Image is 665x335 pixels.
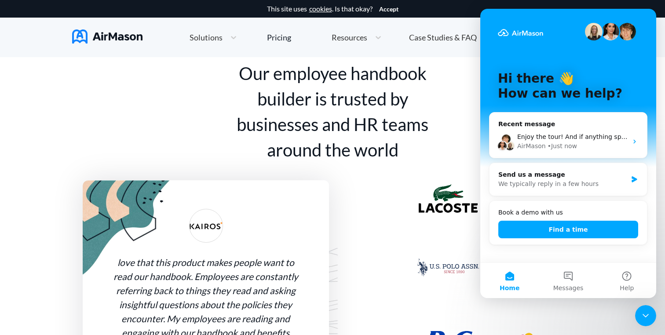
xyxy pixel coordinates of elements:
img: AirMason Logo [72,29,142,44]
span: Solutions [190,33,223,41]
button: Help [117,254,176,289]
iframe: Intercom live chat [480,9,656,298]
div: AirMason [37,133,66,142]
a: cookies [309,5,332,13]
div: Book a demo with us [18,199,158,208]
span: Case Studies & FAQ [409,33,477,41]
div: Pricing [267,33,291,41]
span: Messages [73,276,103,282]
iframe: Intercom live chat [635,305,656,326]
div: U.S. Polo Assn. Employee Handbook [400,259,497,276]
span: Help [139,276,153,282]
div: Send us a messageWe typically reply in a few hours [9,154,167,187]
img: bg_card-8499c0fa3b0c6d0d5be01e548dfafdf6.jpg [83,180,174,277]
button: Find a time [18,212,158,229]
img: us_polo_assn [417,259,479,276]
img: WZB1+umRC5ZrLkmie03FmzZnmW03+LE171mVe43Ly8vFyzCZVbq1at3Hbt2uWuXbvWVS6pyCIiIiIiIiIiIiIiIiIiIiIiIiI... [189,209,223,243]
div: Lacoste Employee Handbook [400,184,497,213]
span: Home [19,276,39,282]
button: Accept cookies [379,6,398,13]
div: Our employee handbook builder is trusted by businesses and HR teams around the world [223,61,442,163]
div: We typically reply in a few hours [18,171,147,180]
img: lacoste [419,184,478,213]
a: Pricing [267,29,291,45]
span: Resources [332,33,367,41]
span: Enjoy the tour! And if anything sparks a question, we’re only a message away. Thank you for check... [37,124,374,131]
div: Send us a message [18,161,147,171]
div: • Just now [67,133,97,142]
button: Messages [58,254,117,289]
